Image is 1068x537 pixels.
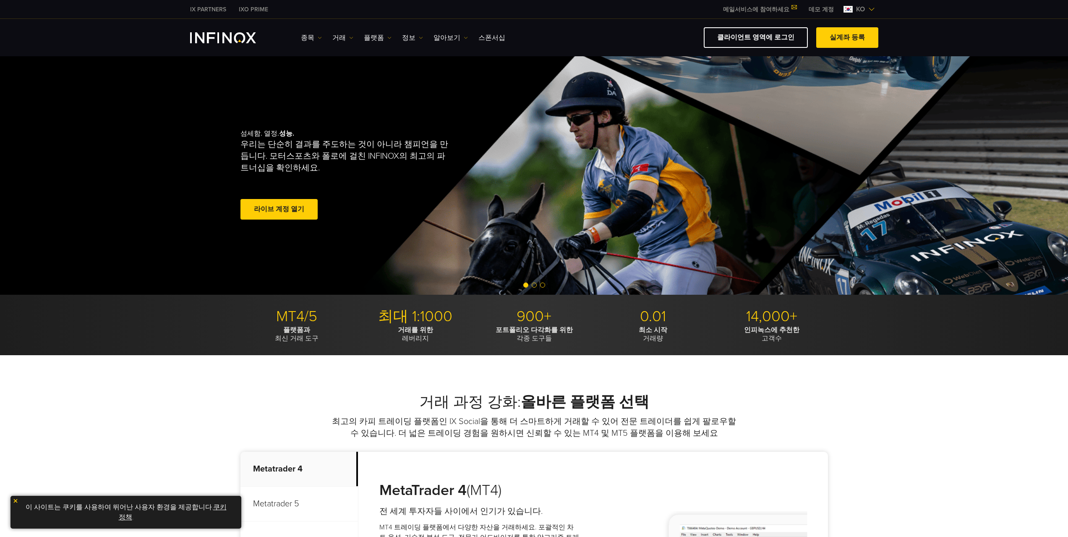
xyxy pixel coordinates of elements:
p: 이 사이트는 쿠키를 사용하여 뛰어난 사용자 환경을 제공합니다. . [15,500,237,524]
p: 최대 1:1000 [359,307,472,326]
strong: 인피녹스에 추천한 [744,326,799,334]
strong: 최소 시작 [639,326,667,334]
a: INFINOX Logo [190,32,276,43]
p: 최신 거래 도구 [240,326,353,343]
a: INFINOX [232,5,274,14]
p: 고객수 [715,326,828,343]
a: 알아보기 [433,33,468,43]
div: 섬세함. 열정. [240,116,505,235]
a: 실계좌 등록 [816,27,878,48]
span: Go to slide 1 [523,283,528,288]
a: INFINOX MENU [802,5,840,14]
a: 메일서비스에 참여하세요 [717,6,802,13]
p: 레버리지 [359,326,472,343]
a: 정보 [402,33,423,43]
strong: 올바른 플랫폼 선택 [521,393,649,411]
a: 클라이언트 영역에 로그인 [704,27,808,48]
p: 거래량 [597,326,709,343]
p: 우리는 단순히 결과를 주도하는 것이 아니라 챔피언을 만듭니다. 모터스포츠와 폴로에 걸친 INFINOX의 최고의 파트너십을 확인하세요. [240,139,452,174]
p: MT4/5 [240,307,353,326]
a: 라이브 계정 열기 [240,199,318,220]
p: 최고의 카피 트레이딩 플랫폼인 IX Social을 통해 더 스마트하게 거래할 수 있어 전문 트레이더를 쉽게 팔로우할 수 있습니다. 더 넓은 트레이딩 경험을 원하시면 신뢰할 수... [331,416,738,439]
a: 거래 [332,33,353,43]
a: 플랫폼 [364,33,392,43]
a: 종목 [301,33,322,43]
strong: 거래를 위한 [398,326,433,334]
p: 각종 도구들 [478,326,590,343]
strong: MetaTrader 4 [379,481,467,499]
span: ko [853,4,868,14]
h3: (MT4) [379,481,580,500]
a: INFINOX [184,5,232,14]
p: 0.01 [597,307,709,326]
strong: 성능. [279,129,294,138]
p: Metatrader 4 [240,452,358,487]
a: 스폰서십 [478,33,505,43]
h4: 전 세계 투자자들 사이에서 인기가 있습니다. [379,506,580,517]
p: 14,000+ [715,307,828,326]
span: Go to slide 3 [540,283,545,288]
span: Go to slide 2 [532,283,537,288]
strong: 포트폴리오 다각화를 위한 [496,326,573,334]
p: 900+ [478,307,590,326]
img: yellow close icon [13,498,18,504]
p: Metatrader 5 [240,487,358,521]
strong: 플랫폼과 [283,326,310,334]
h2: 거래 과정 강화: [240,393,828,411]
